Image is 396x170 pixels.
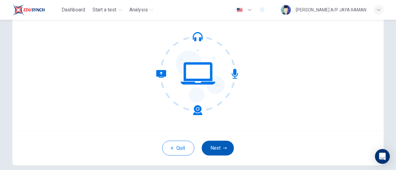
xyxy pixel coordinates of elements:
[93,6,116,14] span: Start a test
[62,6,85,14] span: Dashboard
[375,149,390,164] div: Open Intercom Messenger
[59,4,88,15] button: Dashboard
[162,141,194,155] button: Quit
[90,4,124,15] button: Start a test
[202,141,234,155] button: Next
[12,4,59,16] a: EduSynch logo
[296,6,366,14] div: [PERSON_NAME] A/P JAYA RAMAN
[281,5,291,15] img: Profile picture
[12,4,45,16] img: EduSynch logo
[129,6,148,14] span: Analysis
[236,8,243,12] img: en
[127,4,156,15] button: Analysis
